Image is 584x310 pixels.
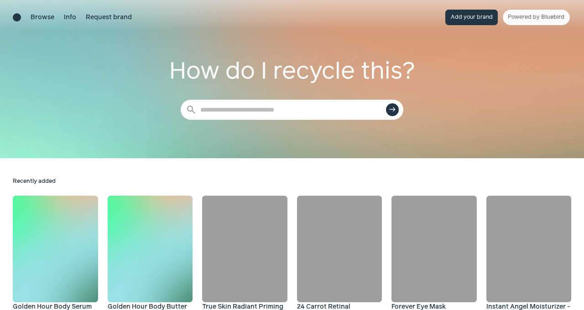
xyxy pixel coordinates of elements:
[186,104,197,115] span: search
[445,10,498,25] button: Add your brand
[503,10,570,25] a: Powered by Bluebird
[541,14,564,20] span: Bluebird
[13,13,21,21] a: Brand directory home
[386,103,399,116] button: east
[389,106,396,113] span: east
[13,196,98,302] img: Golden Hour Body Serum
[64,13,76,22] a: Info
[86,13,132,22] a: Request brand
[13,177,571,186] h2: Recently added
[31,13,54,22] a: Browse
[168,54,416,90] h1: How do I recycle this?
[108,196,193,302] img: Golden Hour Body Butter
